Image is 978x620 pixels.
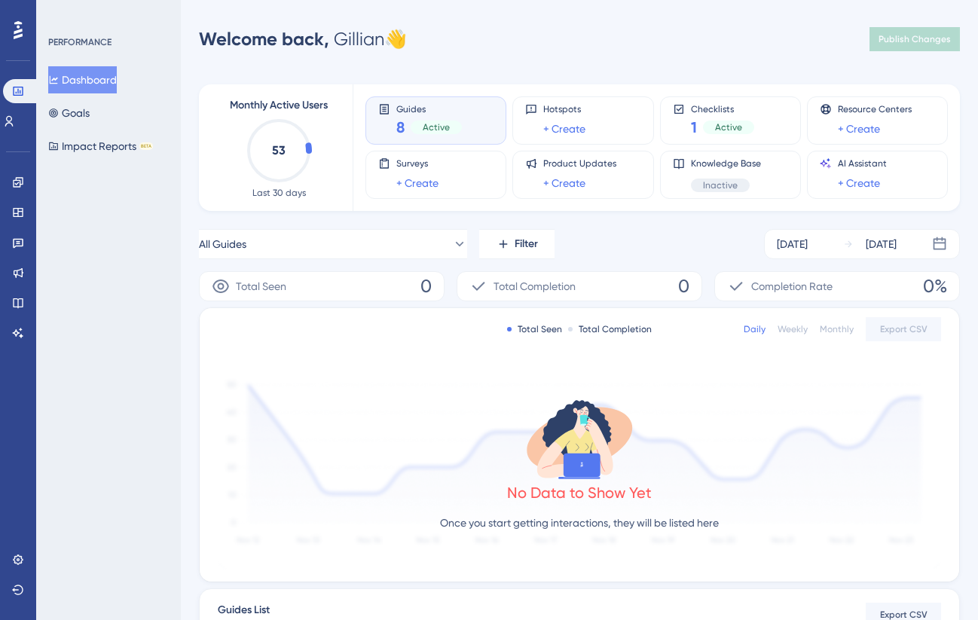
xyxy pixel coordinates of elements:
[199,28,329,50] span: Welcome back,
[678,274,689,298] span: 0
[880,323,928,335] span: Export CSV
[507,482,652,503] div: No Data to Show Yet
[139,142,153,150] div: BETA
[543,120,585,138] a: + Create
[691,157,761,170] span: Knowledge Base
[236,277,286,295] span: Total Seen
[396,157,439,170] span: Surveys
[515,235,538,253] span: Filter
[48,66,117,93] button: Dashboard
[923,274,947,298] span: 0%
[691,117,697,138] span: 1
[543,103,585,115] span: Hotspots
[272,143,286,157] text: 53
[691,103,754,114] span: Checklists
[838,174,880,192] a: + Create
[744,323,766,335] div: Daily
[715,121,742,133] span: Active
[507,323,562,335] div: Total Seen
[48,36,112,48] div: PERFORMANCE
[879,33,951,45] span: Publish Changes
[199,27,407,51] div: Gillian 👋
[494,277,576,295] span: Total Completion
[396,103,462,114] span: Guides
[48,133,153,160] button: Impact ReportsBETA
[870,27,960,51] button: Publish Changes
[252,187,306,199] span: Last 30 days
[440,514,719,532] p: Once you start getting interactions, they will be listed here
[838,103,912,115] span: Resource Centers
[396,117,405,138] span: 8
[543,174,585,192] a: + Create
[230,96,328,115] span: Monthly Active Users
[778,323,808,335] div: Weekly
[543,157,616,170] span: Product Updates
[777,235,808,253] div: [DATE]
[199,235,246,253] span: All Guides
[751,277,833,295] span: Completion Rate
[866,235,897,253] div: [DATE]
[396,174,439,192] a: + Create
[838,157,887,170] span: AI Assistant
[199,229,467,259] button: All Guides
[479,229,555,259] button: Filter
[420,274,432,298] span: 0
[838,120,880,138] a: + Create
[423,121,450,133] span: Active
[48,99,90,127] button: Goals
[568,323,652,335] div: Total Completion
[703,179,738,191] span: Inactive
[820,323,854,335] div: Monthly
[866,317,941,341] button: Export CSV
